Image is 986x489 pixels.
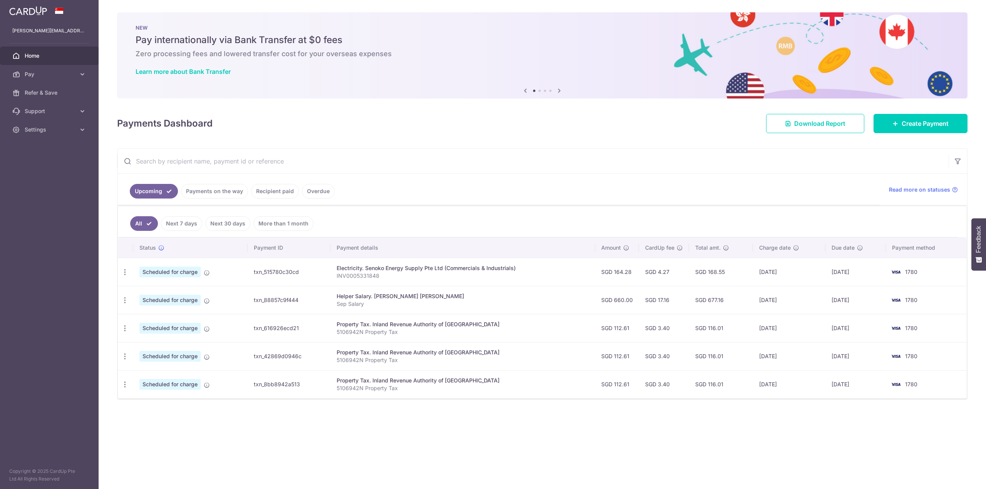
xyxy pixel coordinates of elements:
td: [DATE] [753,314,825,342]
span: Due date [832,244,855,252]
td: SGD 677.16 [689,286,753,314]
td: [DATE] [825,314,886,342]
img: CardUp [9,6,47,15]
img: Bank transfer banner [117,12,968,98]
th: Payment ID [248,238,330,258]
a: Overdue [302,184,335,199]
td: [DATE] [825,258,886,286]
span: Scheduled for charge [139,351,201,362]
td: txn_616926ecd21 [248,314,330,342]
td: [DATE] [753,286,825,314]
span: Total amt. [695,244,721,252]
span: Scheduled for charge [139,295,201,305]
td: [DATE] [753,342,825,370]
img: Bank Card [888,324,904,333]
span: Download Report [794,119,845,128]
span: Home [25,52,75,60]
img: Bank Card [888,380,904,389]
a: All [130,216,158,231]
div: Electricity. Senoko Energy Supply Pte Ltd (Commercials & Industrials) [337,264,589,272]
span: 1780 [905,381,917,387]
td: txn_88857c9f444 [248,286,330,314]
span: 1780 [905,297,917,303]
td: SGD 168.55 [689,258,753,286]
span: 1780 [905,269,917,275]
span: Charge date [759,244,791,252]
td: SGD 164.28 [595,258,639,286]
td: txn_515780c30cd [248,258,330,286]
a: Read more on statuses [889,186,958,194]
p: NEW [136,25,949,31]
td: SGD 116.01 [689,314,753,342]
button: Feedback - Show survey [971,218,986,270]
p: Sep Salary [337,300,589,308]
td: [DATE] [825,370,886,398]
a: Learn more about Bank Transfer [136,68,231,75]
span: Scheduled for charge [139,267,201,277]
span: CardUp fee [645,244,674,252]
a: Download Report [766,114,864,133]
a: Next 30 days [205,216,250,231]
a: Recipient paid [251,184,299,199]
a: More than 1 month [253,216,314,231]
div: Property Tax. Inland Revenue Authority of [GEOGRAPHIC_DATA] [337,320,589,328]
p: 5106942N Property Tax [337,356,589,364]
span: Status [139,244,156,252]
td: SGD 3.40 [639,370,689,398]
a: Payments on the way [181,184,248,199]
div: Helper Salary. [PERSON_NAME] [PERSON_NAME] [337,292,589,300]
td: SGD 660.00 [595,286,639,314]
td: txn_8bb8942a513 [248,370,330,398]
h5: Pay internationally via Bank Transfer at $0 fees [136,34,949,46]
h4: Payments Dashboard [117,117,213,130]
span: 1780 [905,325,917,331]
td: SGD 17.16 [639,286,689,314]
img: Bank Card [888,267,904,277]
span: Pay [25,70,75,78]
input: Search by recipient name, payment id or reference [117,149,949,174]
span: Scheduled for charge [139,379,201,390]
th: Payment details [330,238,595,258]
span: Read more on statuses [889,186,950,194]
td: SGD 112.61 [595,342,639,370]
td: SGD 112.61 [595,314,639,342]
a: Next 7 days [161,216,202,231]
span: Settings [25,126,75,134]
td: [DATE] [753,258,825,286]
div: Property Tax. Inland Revenue Authority of [GEOGRAPHIC_DATA] [337,349,589,356]
span: Create Payment [902,119,949,128]
h6: Zero processing fees and lowered transfer cost for your overseas expenses [136,49,949,58]
img: Bank Card [888,352,904,361]
span: Support [25,107,75,115]
td: [DATE] [825,286,886,314]
img: Bank Card [888,295,904,305]
td: SGD 3.40 [639,314,689,342]
a: Upcoming [130,184,178,199]
td: SGD 112.61 [595,370,639,398]
p: INV0005331848 [337,272,589,280]
td: SGD 116.01 [689,370,753,398]
p: 5106942N Property Tax [337,328,589,336]
td: txn_42869d0946c [248,342,330,370]
td: SGD 3.40 [639,342,689,370]
th: Payment method [886,238,967,258]
span: Feedback [975,226,982,253]
a: Create Payment [874,114,968,133]
span: Refer & Save [25,89,75,97]
td: SGD 116.01 [689,342,753,370]
span: Amount [601,244,621,252]
p: [PERSON_NAME][EMAIL_ADDRESS][DOMAIN_NAME] [12,27,86,35]
td: SGD 4.27 [639,258,689,286]
p: 5106942N Property Tax [337,384,589,392]
td: [DATE] [825,342,886,370]
span: Scheduled for charge [139,323,201,334]
td: [DATE] [753,370,825,398]
div: Property Tax. Inland Revenue Authority of [GEOGRAPHIC_DATA] [337,377,589,384]
span: 1780 [905,353,917,359]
